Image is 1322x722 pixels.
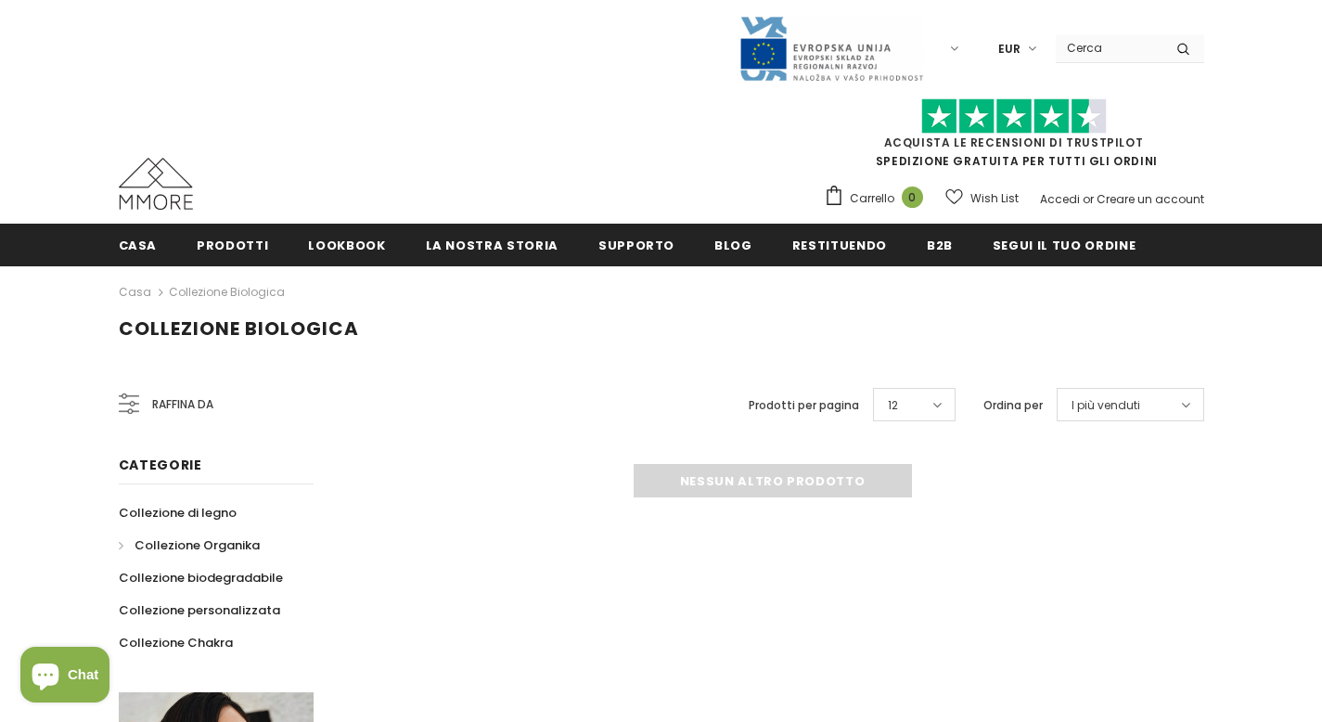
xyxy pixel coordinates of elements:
a: Collezione biodegradabile [119,561,283,594]
a: Prodotti [197,224,268,265]
span: Blog [714,237,752,254]
span: Prodotti [197,237,268,254]
a: La nostra storia [426,224,558,265]
a: supporto [598,224,674,265]
a: Casa [119,224,158,265]
span: Collezione Organika [135,536,260,554]
a: Carrello 0 [824,185,932,213]
a: Restituendo [792,224,887,265]
span: 12 [888,396,898,415]
span: Categorie [119,456,202,474]
span: Collezione personalizzata [119,601,280,619]
span: supporto [598,237,674,254]
input: Search Site [1056,34,1162,61]
span: Collezione Chakra [119,634,233,651]
span: Collezione biodegradabile [119,569,283,587]
span: I più venduti [1072,396,1140,415]
a: Collezione Chakra [119,626,233,659]
span: Carrello [850,189,894,208]
span: or [1083,191,1094,207]
a: Javni Razpis [738,40,924,56]
span: Collezione di legno [119,504,237,522]
span: EUR [998,40,1020,58]
span: Collezione biologica [119,316,359,342]
a: Wish List [945,182,1019,214]
span: Wish List [970,189,1019,208]
span: Lookbook [308,237,385,254]
span: B2B [927,237,953,254]
span: La nostra storia [426,237,558,254]
img: Javni Razpis [738,15,924,83]
label: Ordina per [983,396,1043,415]
a: Creare un account [1097,191,1204,207]
a: Collezione di legno [119,496,237,529]
a: Blog [714,224,752,265]
span: Casa [119,237,158,254]
span: Restituendo [792,237,887,254]
a: Collezione biologica [169,284,285,300]
inbox-online-store-chat: Shopify online store chat [15,647,115,707]
a: Lookbook [308,224,385,265]
label: Prodotti per pagina [749,396,859,415]
a: Acquista le recensioni di TrustPilot [884,135,1144,150]
span: 0 [902,187,923,208]
a: Segui il tuo ordine [993,224,1136,265]
span: SPEDIZIONE GRATUITA PER TUTTI GLI ORDINI [824,107,1204,169]
a: Collezione personalizzata [119,594,280,626]
a: Collezione Organika [119,529,260,561]
a: Accedi [1040,191,1080,207]
a: Casa [119,281,151,303]
span: Raffina da [152,394,213,415]
img: Casi MMORE [119,158,193,210]
img: Fidati di Pilot Stars [921,98,1107,135]
a: B2B [927,224,953,265]
span: Segui il tuo ordine [993,237,1136,254]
